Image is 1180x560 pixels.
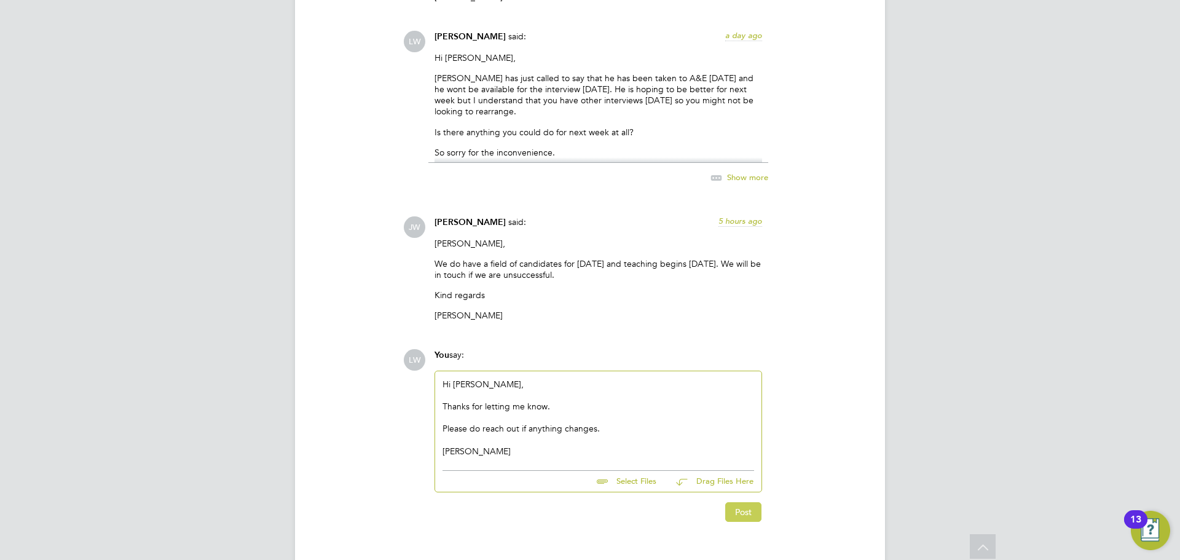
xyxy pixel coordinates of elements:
[435,258,762,280] p: We do have a field of candidates for [DATE] and teaching begins [DATE]. We will be in touch if we...
[435,349,762,371] div: say:
[508,216,526,227] span: said:
[442,423,754,434] div: Please do reach out if anything changes.
[435,147,762,158] p: So sorry for the inconvenience.
[435,217,506,227] span: [PERSON_NAME]
[666,469,754,495] button: Drag Files Here
[404,31,425,52] span: LW
[404,349,425,371] span: LW
[442,446,754,457] div: [PERSON_NAME]
[1130,519,1141,535] div: 13
[442,401,754,412] div: Thanks for letting me know.
[725,30,762,41] span: a day ago
[727,172,768,182] span: Show more
[435,290,762,301] p: Kind regards
[435,127,762,138] p: Is there anything you could do for next week at all?
[435,238,762,249] p: [PERSON_NAME],
[508,31,526,42] span: said:
[725,502,761,522] button: Post
[435,31,506,42] span: [PERSON_NAME]
[435,350,449,360] span: You
[442,379,754,457] div: Hi [PERSON_NAME],
[1131,511,1170,550] button: Open Resource Center, 13 new notifications
[435,52,762,63] p: Hi [PERSON_NAME],
[435,310,762,321] p: [PERSON_NAME]
[718,216,762,226] span: 5 hours ago
[404,216,425,238] span: JW
[435,73,762,117] p: [PERSON_NAME] has just called to say that he has been taken to A&E [DATE] and he wont be availabl...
